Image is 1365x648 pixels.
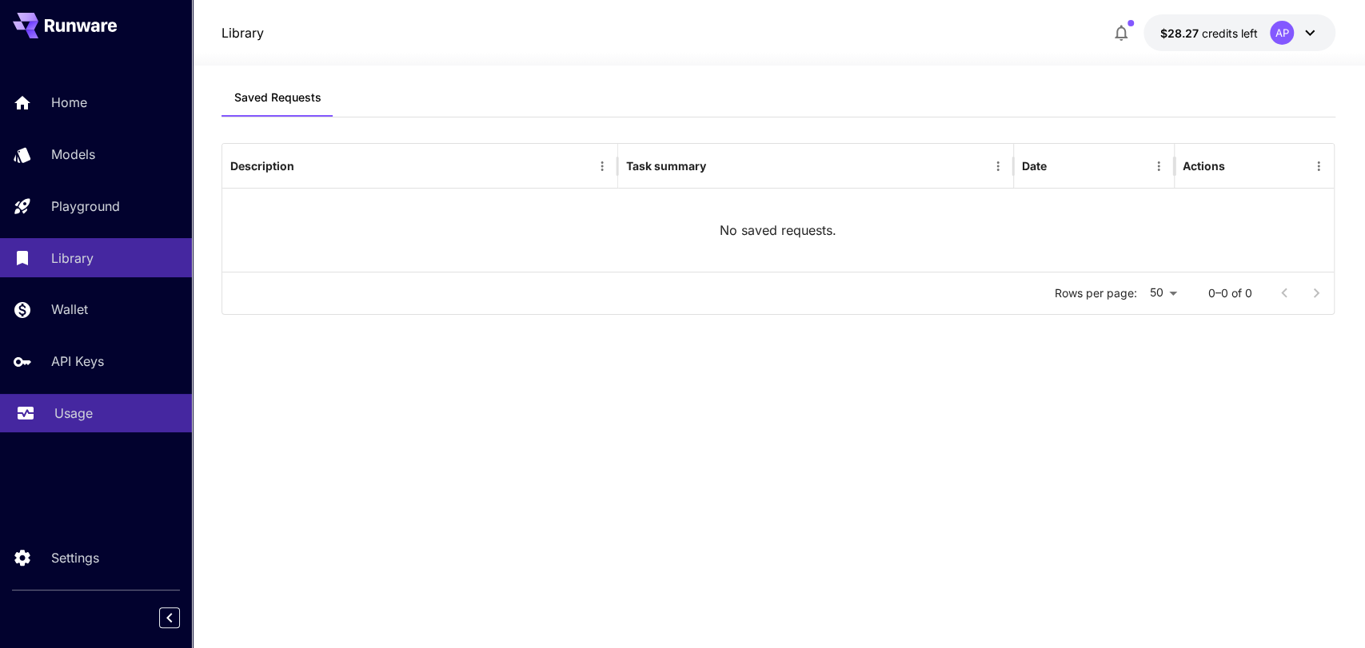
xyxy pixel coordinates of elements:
p: Home [51,93,87,112]
button: Sort [708,155,730,177]
button: Menu [591,155,613,177]
div: Collapse sidebar [171,603,192,632]
div: Actions [1183,159,1225,173]
p: Models [51,145,95,164]
p: 0–0 of 0 [1208,285,1252,301]
div: Task summary [626,159,706,173]
button: Collapse sidebar [159,607,180,628]
p: Rows per page: [1055,285,1137,301]
button: $28.26696AP [1143,14,1335,51]
p: Wallet [51,300,88,319]
p: Settings [51,548,99,567]
button: Menu [1147,155,1170,177]
p: No saved requests. [720,221,836,240]
div: Description [230,159,294,173]
button: Menu [987,155,1009,177]
button: Sort [1048,155,1071,177]
button: Menu [1307,155,1330,177]
p: API Keys [51,352,104,371]
span: Saved Requests [234,90,321,105]
p: Playground [51,197,120,216]
div: Date [1022,159,1047,173]
p: Usage [54,404,93,423]
button: Sort [296,155,318,177]
div: 50 [1143,281,1183,304]
span: $28.27 [1159,26,1201,40]
div: AP [1270,21,1294,45]
span: credits left [1201,26,1257,40]
p: Library [51,248,94,268]
nav: breadcrumb [222,23,264,42]
div: $28.26696 [1159,25,1257,42]
a: Library [222,23,264,42]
